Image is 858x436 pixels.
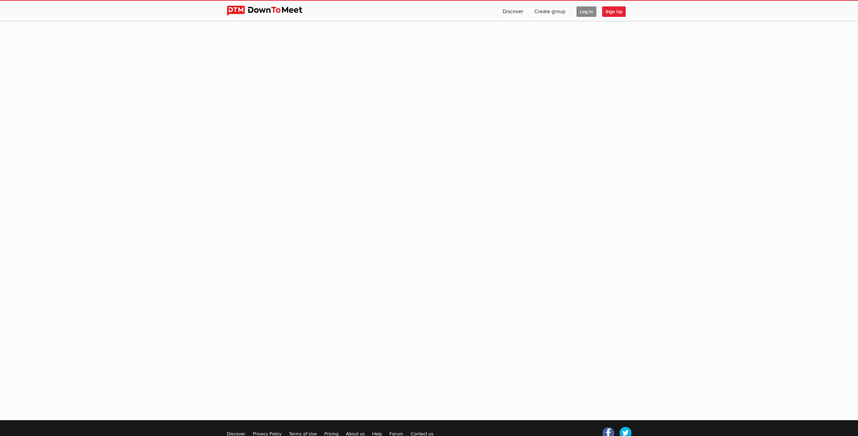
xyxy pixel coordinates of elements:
span: Log In [576,6,596,17]
a: Sign Up [602,1,631,21]
a: Discover [497,1,529,21]
span: Sign Up [602,6,626,17]
img: DownToMeet [227,6,313,16]
a: Create group [529,1,571,21]
a: Log In [571,1,602,21]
